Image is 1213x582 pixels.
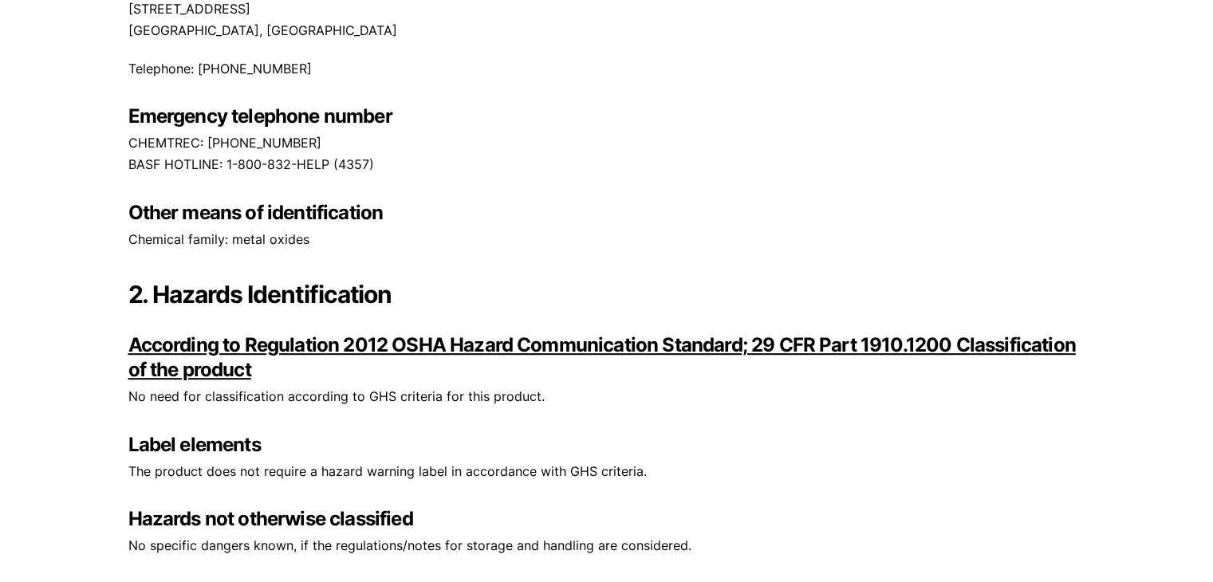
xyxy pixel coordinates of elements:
u: According to Regulation 2012 OSHA Hazard Communication Standard; 29 CFR Part 1910.1200 Classifica... [128,333,1076,381]
p: CHEMTREC: [PHONE_NUMBER] BASF HOTLINE: 1-800-832-HELP (4357) [128,132,1085,175]
strong: Label elements [128,433,261,456]
p: The product does not require a hazard warning label in accordance with GHS criteria. [128,461,1085,482]
strong: Hazards not otherwise classified [128,507,413,530]
strong: Emergency telephone number [128,104,392,128]
p: Telephone: [PHONE_NUMBER] [128,58,1085,80]
strong: 2. Hazards Identification [128,280,392,309]
p: No specific dangers known, if the regulations/notes for storage and handling are considered. [128,535,1085,556]
p: No need for classification according to GHS criteria for this product. [128,386,1085,407]
p: Chemical family: metal oxides [128,229,1085,250]
strong: Other means of identification [128,201,384,224]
